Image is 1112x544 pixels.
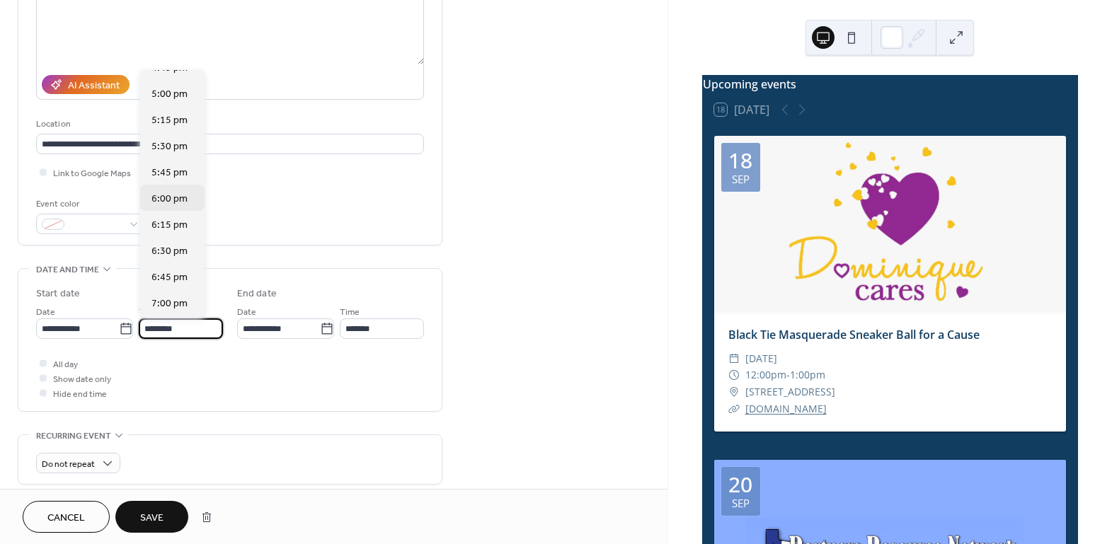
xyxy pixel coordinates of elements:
[728,383,740,400] div: ​
[237,287,277,301] div: End date
[53,166,131,181] span: Link to Google Maps
[53,357,78,372] span: All day
[728,474,752,495] div: 20
[151,217,188,232] span: 6:15 pm
[36,117,421,132] div: Location
[745,350,777,367] span: [DATE]
[237,305,256,320] span: Date
[53,372,111,387] span: Show date only
[151,165,188,180] span: 5:45 pm
[42,456,95,473] span: Do not repeat
[53,387,107,402] span: Hide end time
[728,150,752,171] div: 18
[151,296,188,311] span: 7:00 pm
[745,402,827,415] a: [DOMAIN_NAME]
[340,305,360,320] span: Time
[47,511,85,526] span: Cancel
[23,501,110,533] button: Cancel
[115,501,188,533] button: Save
[728,327,980,342] a: Black Tie Masquerade Sneaker Ball for a Cause
[151,112,188,127] span: 5:15 pm
[151,139,188,154] span: 5:30 pm
[151,270,188,284] span: 6:45 pm
[728,366,740,383] div: ​
[68,79,120,93] div: AI Assistant
[36,262,99,277] span: Date and time
[151,86,188,101] span: 5:00 pm
[728,350,740,367] div: ​
[703,76,1077,93] div: Upcoming events
[790,366,825,383] span: 1:00pm
[36,287,80,301] div: Start date
[151,191,188,206] span: 6:00 pm
[151,243,188,258] span: 6:30 pm
[732,498,750,509] div: Sep
[140,511,164,526] span: Save
[42,75,130,94] button: AI Assistant
[745,383,835,400] span: [STREET_ADDRESS]
[36,305,55,320] span: Date
[36,429,111,444] span: Recurring event
[139,305,159,320] span: Time
[732,174,750,185] div: Sep
[745,366,786,383] span: 12:00pm
[36,197,142,212] div: Event color
[786,366,790,383] span: -
[728,400,740,417] div: ​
